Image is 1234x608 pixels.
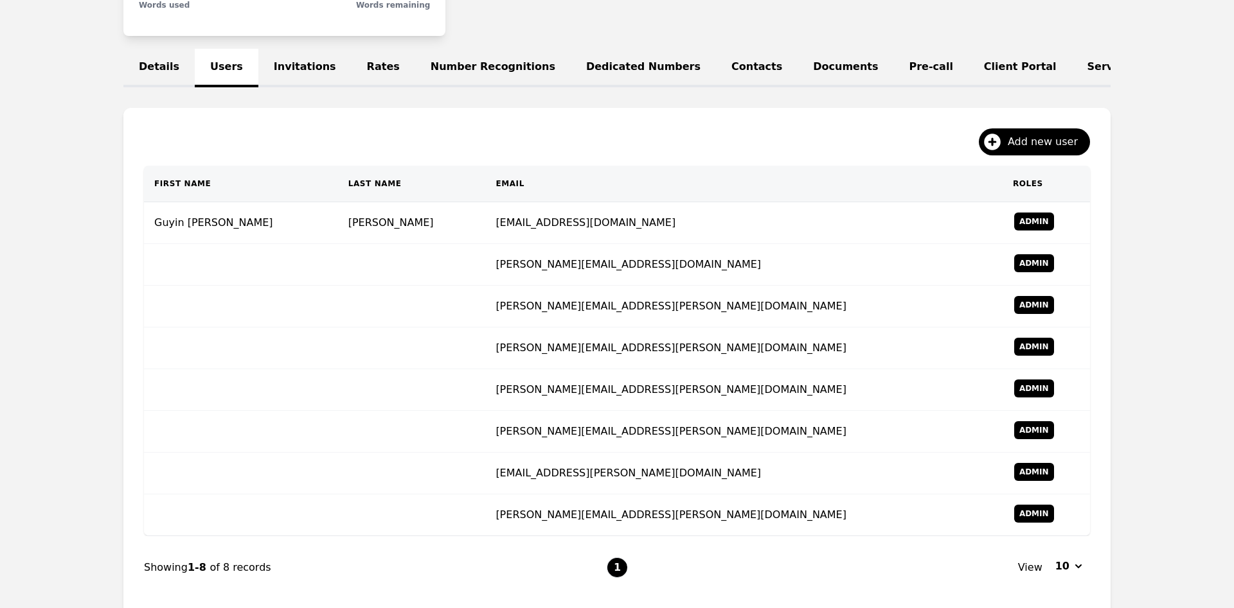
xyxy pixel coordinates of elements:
th: Roles [1003,166,1090,202]
span: Admin [1014,421,1054,439]
th: Last Name [338,166,486,202]
a: Documents [798,49,893,87]
a: Dedicated Numbers [571,49,716,87]
span: 1-8 [188,561,210,573]
span: Add new user [1008,134,1087,150]
td: [PERSON_NAME][EMAIL_ADDRESS][PERSON_NAME][DOMAIN_NAME] [485,327,1003,369]
td: [PERSON_NAME] [338,202,486,244]
span: Admin [1014,213,1054,230]
a: Rates [352,49,415,87]
button: Add new user [979,128,1090,155]
td: [PERSON_NAME][EMAIL_ADDRESS][PERSON_NAME][DOMAIN_NAME] [485,286,1003,327]
span: 10 [1055,559,1069,574]
a: Invitations [258,49,352,87]
td: [PERSON_NAME][EMAIL_ADDRESS][PERSON_NAME][DOMAIN_NAME] [485,369,1003,411]
span: Admin [1014,254,1054,272]
span: Admin [1014,379,1054,397]
button: 10 [1048,556,1090,577]
nav: Page navigation [144,536,1090,599]
td: [EMAIL_ADDRESS][PERSON_NAME][DOMAIN_NAME] [485,453,1003,494]
a: Service Lines [1072,49,1180,87]
td: [PERSON_NAME][EMAIL_ADDRESS][PERSON_NAME][DOMAIN_NAME] [485,494,1003,536]
span: Admin [1014,296,1054,314]
th: Email [485,166,1003,202]
span: Admin [1014,338,1054,356]
span: Admin [1014,463,1054,481]
a: Number Recognitions [415,49,571,87]
td: [PERSON_NAME][EMAIL_ADDRESS][PERSON_NAME][DOMAIN_NAME] [485,411,1003,453]
span: Admin [1014,505,1054,523]
td: [PERSON_NAME][EMAIL_ADDRESS][DOMAIN_NAME] [485,244,1003,286]
a: Client Portal [969,49,1072,87]
a: Contacts [716,49,798,87]
span: View [1018,560,1042,575]
th: First Name [144,166,338,202]
a: Pre-call [894,49,969,87]
a: Details [123,49,195,87]
div: Showing of 8 records [144,560,607,575]
td: Guyin [PERSON_NAME] [144,202,338,244]
td: [EMAIL_ADDRESS][DOMAIN_NAME] [485,202,1003,244]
